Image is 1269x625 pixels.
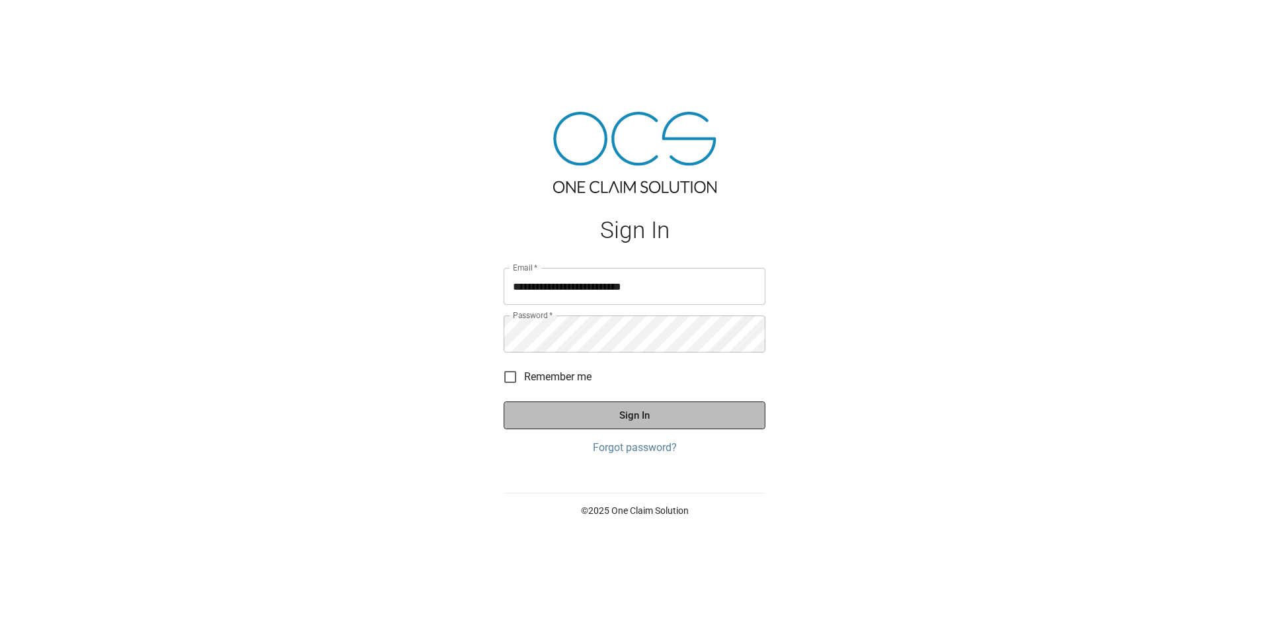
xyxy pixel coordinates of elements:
[504,401,765,429] button: Sign In
[513,310,553,321] label: Password
[524,369,592,385] span: Remember me
[504,440,765,456] a: Forgot password?
[16,8,69,34] img: ocs-logo-white-transparent.png
[513,262,538,273] label: Email
[553,112,716,193] img: ocs-logo-tra.png
[504,217,765,244] h1: Sign In
[504,504,765,517] p: © 2025 One Claim Solution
